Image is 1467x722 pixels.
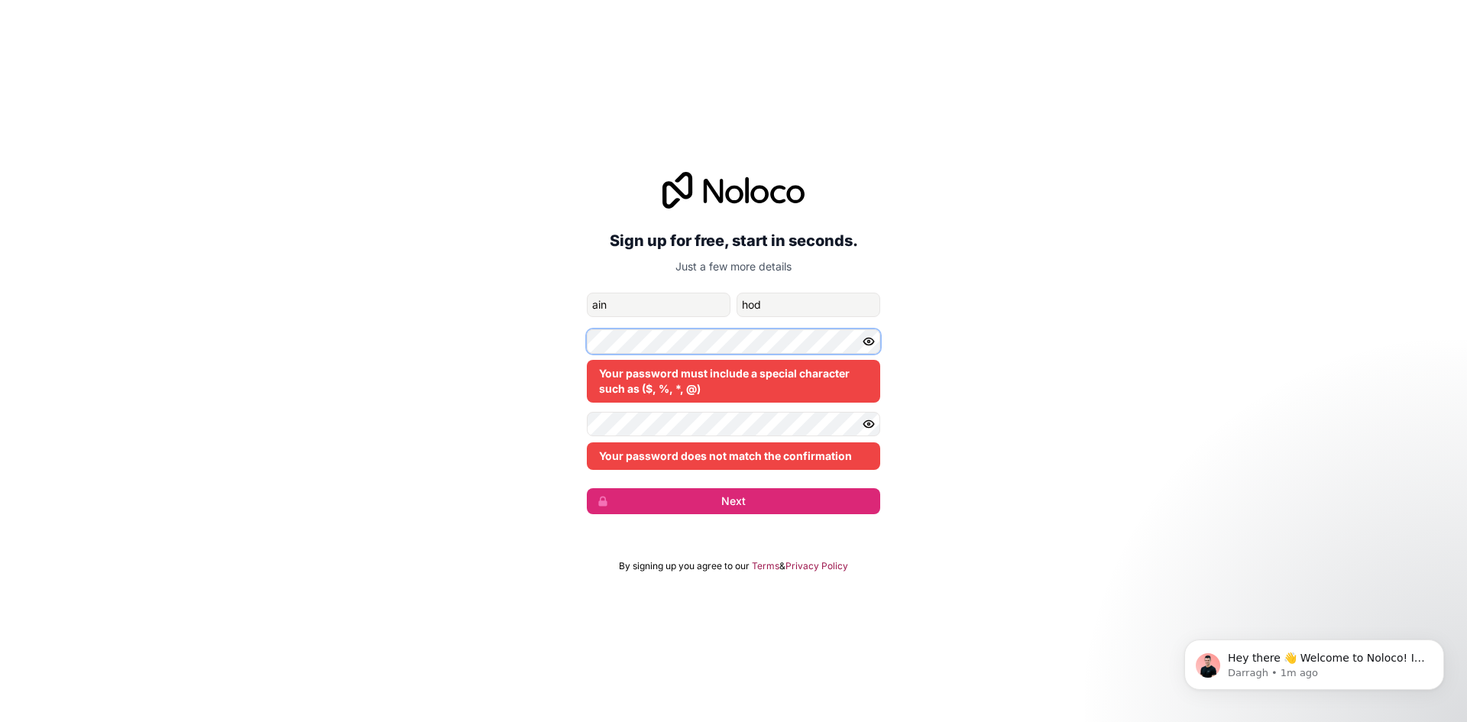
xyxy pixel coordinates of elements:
span: & [779,560,785,572]
span: By signing up you agree to our [619,560,750,572]
iframe: Intercom notifications message [1161,607,1467,714]
a: Privacy Policy [785,560,848,572]
h2: Sign up for free, start in seconds. [587,227,880,254]
input: Confirm password [587,412,880,436]
input: Password [587,329,880,354]
button: Next [587,488,880,514]
input: given-name [587,293,730,317]
p: Just a few more details [587,259,880,274]
input: family-name [737,293,880,317]
div: Your password does not match the confirmation [587,442,880,470]
a: Terms [752,560,779,572]
div: Your password must include a special character such as ($, %, *, @) [587,360,880,403]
